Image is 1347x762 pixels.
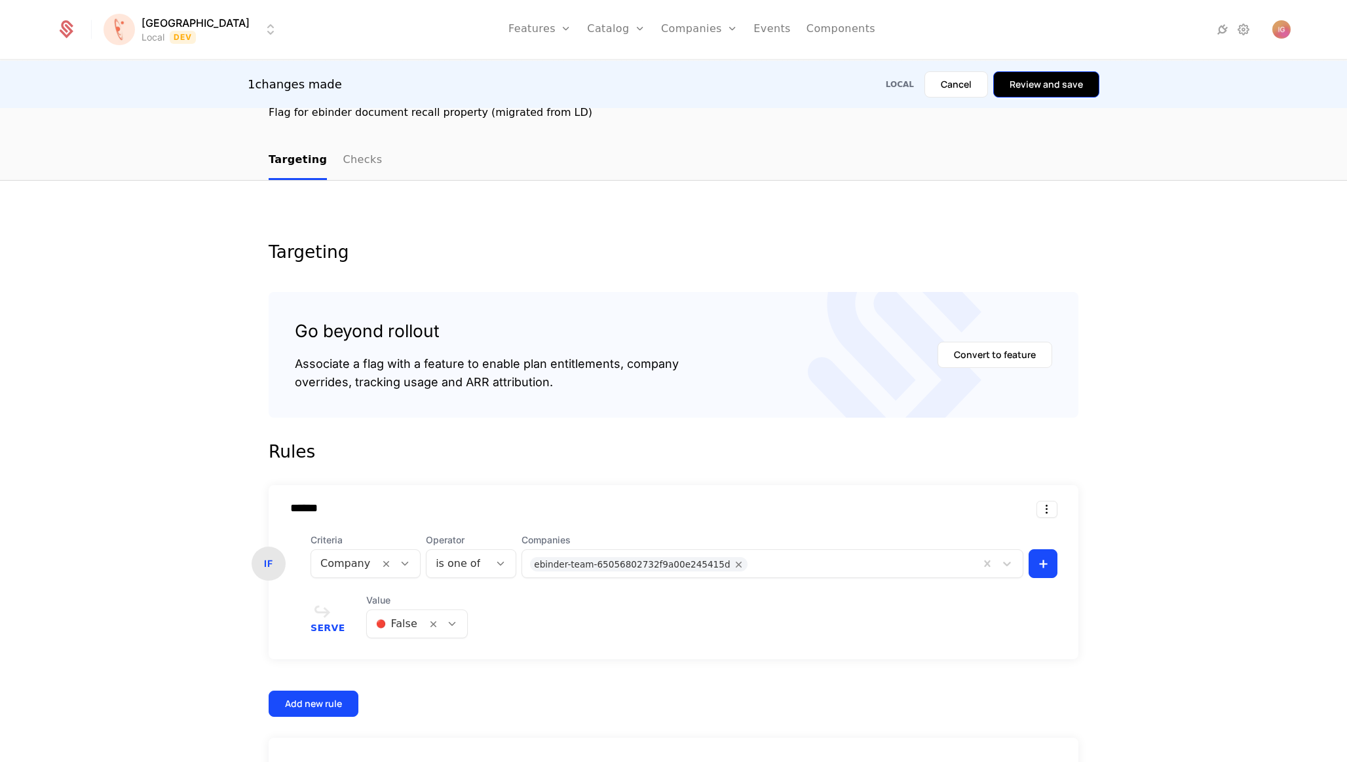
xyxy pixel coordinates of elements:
[269,439,1078,465] div: Rules
[252,547,286,581] div: IF
[107,15,278,44] button: Select environment
[924,71,988,98] button: Cancel
[730,557,748,571] div: Remove ebinder-team-65056802732f9a00e245415d
[295,355,679,391] div: Associate a flag with a feature to enable plan entitlements, company overrides, tracking usage an...
[269,105,1078,120] div: Flag for ebinder document recall property (migrated from LD)
[522,534,1023,547] span: Companies
[269,141,382,180] ul: Choose Sub Page
[269,244,1078,261] div: Targeting
[426,534,516,547] span: Operator
[104,14,135,45] img: Florence
[1272,20,1291,39] button: Open user button
[343,141,382,180] a: Checks
[269,141,1078,180] nav: Main
[311,623,345,632] span: Serve
[534,557,730,571] div: ebinder-team-65056802732f9a00e245415d
[1215,22,1230,37] a: Integrations
[1036,501,1057,518] button: Select action
[295,318,679,344] div: Go beyond rollout
[1272,20,1291,39] img: Igor Grebenarovic
[886,79,914,90] div: Local
[248,75,342,94] div: 1 changes made
[993,71,1099,98] button: Review and save
[269,691,358,717] button: Add new rule
[285,697,342,710] div: Add new rule
[366,594,468,607] span: Value
[1236,22,1251,37] a: Settings
[142,31,164,44] div: Local
[311,534,421,547] span: Criteria
[938,342,1052,368] button: Convert to feature
[142,15,250,31] span: [GEOGRAPHIC_DATA]
[1029,549,1057,578] button: +
[269,141,327,180] a: Targeting
[170,31,197,44] span: Dev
